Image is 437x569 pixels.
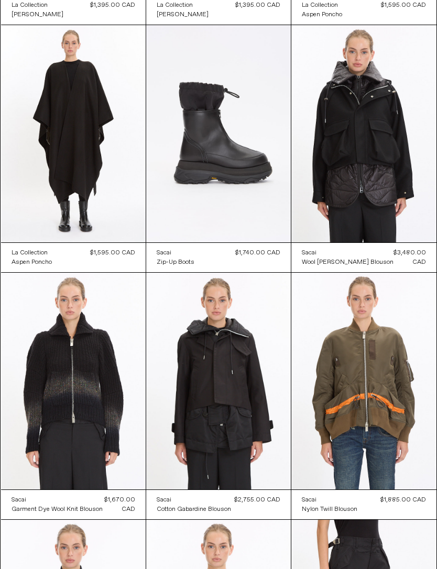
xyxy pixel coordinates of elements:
[90,1,135,10] div: $1,395.00 CAD
[394,248,426,267] div: $3,480.00 CAD
[157,249,171,258] div: Sacai
[291,25,436,242] img: Sacai Wool Melton Blouson
[381,1,426,10] div: $1,595.00 CAD
[12,248,52,258] a: La Collection
[12,496,26,505] div: Sacai
[12,1,48,10] div: La Collection
[302,10,342,19] a: Aspen Poncho
[302,505,357,514] a: Nylon Twill Blouson
[235,1,280,10] div: $1,395.00 CAD
[146,25,291,242] img: Sacai Zip-Up Boots in black
[302,1,338,10] div: La Collection
[157,496,171,505] div: Sacai
[1,273,146,489] img: Sacai Garment Dye Wool
[12,1,63,10] a: La Collection
[302,1,342,10] a: La Collection
[12,495,103,505] a: Sacai
[1,25,146,242] img: La Collection Aspen Poncho in black
[90,248,135,258] div: $1,595.00 CAD
[157,258,194,267] a: Zip-Up Boots
[12,505,103,514] div: Garment Dye Wool Knit Blouson
[157,505,231,514] div: Cotton Gabardine Blouson
[103,495,135,514] div: $1,670.00 CAD
[235,248,280,258] div: $1,740.00 CAD
[157,10,209,19] a: [PERSON_NAME]
[12,10,63,19] a: [PERSON_NAME]
[302,505,357,514] div: Nylon Twill Blouson
[12,249,48,258] div: La Collection
[302,258,394,267] a: Wool [PERSON_NAME] Blouson
[302,495,357,505] a: Sacai
[157,505,231,514] a: Cotton Gabardine Blouson
[157,495,231,505] a: Sacai
[157,248,194,258] a: Sacai
[234,495,280,505] div: $2,755.00 CAD
[157,1,209,10] a: La Collection
[157,1,193,10] div: La Collection
[380,495,426,505] div: $1,885.00 CAD
[12,258,52,267] a: Aspen Poncho
[302,248,394,258] a: Sacai
[291,273,436,490] img: Sacai Nylon Twill Blouson
[146,273,291,489] img: Sacai Cotton Gabardine Blouson
[302,496,316,505] div: Sacai
[302,249,316,258] div: Sacai
[12,505,103,514] a: Garment Dye Wool Knit Blouson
